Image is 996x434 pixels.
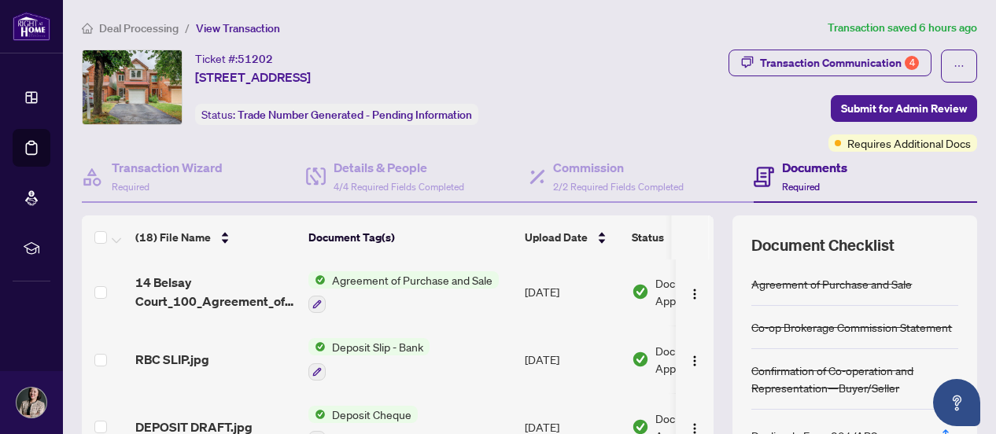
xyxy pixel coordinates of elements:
[682,347,707,372] button: Logo
[195,68,311,86] span: [STREET_ADDRESS]
[553,181,684,193] span: 2/2 Required Fields Completed
[782,158,847,177] h4: Documents
[308,406,326,423] img: Status Icon
[632,351,649,368] img: Document Status
[13,12,50,41] img: logo
[553,158,684,177] h4: Commission
[135,273,296,311] span: 14 Belsay Court_100_Agreement_of_Purchase_and_Sale_ACCEPTED.pdf
[632,283,649,300] img: Document Status
[308,271,499,314] button: Status IconAgreement of Purchase and Sale
[847,134,971,152] span: Requires Additional Docs
[954,61,965,72] span: ellipsis
[135,229,211,246] span: (18) File Name
[99,21,179,35] span: Deal Processing
[334,158,464,177] h4: Details & People
[518,259,625,326] td: [DATE]
[308,338,430,381] button: Status IconDeposit Slip - Bank
[195,50,273,68] div: Ticket #:
[688,288,701,300] img: Logo
[655,274,753,309] span: Document Approved
[326,406,418,423] span: Deposit Cheque
[751,234,895,256] span: Document Checklist
[682,279,707,304] button: Logo
[326,338,430,355] span: Deposit Slip - Bank
[688,355,701,367] img: Logo
[308,338,326,355] img: Status Icon
[782,181,820,193] span: Required
[112,158,223,177] h4: Transaction Wizard
[760,50,919,75] div: Transaction Communication
[82,23,93,34] span: home
[83,50,182,124] img: IMG-E12367386_1.jpg
[751,275,912,292] div: Agreement of Purchase and Sale
[129,215,302,259] th: (18) File Name
[17,388,46,417] img: Profile Icon
[308,271,326,289] img: Status Icon
[196,21,280,35] span: View Transaction
[195,104,478,125] div: Status:
[828,19,977,37] article: Transaction saved 6 hours ago
[525,229,588,246] span: Upload Date
[238,52,273,66] span: 51202
[729,50,931,76] button: Transaction Communication4
[334,181,464,193] span: 4/4 Required Fields Completed
[135,350,209,369] span: RBC SLIP.jpg
[905,56,919,70] div: 4
[185,19,190,37] li: /
[841,96,967,121] span: Submit for Admin Review
[326,271,499,289] span: Agreement of Purchase and Sale
[112,181,149,193] span: Required
[751,362,958,396] div: Confirmation of Co-operation and Representation—Buyer/Seller
[632,229,664,246] span: Status
[625,215,759,259] th: Status
[751,318,952,336] div: Co-op Brokerage Commission Statement
[518,325,625,393] td: [DATE]
[518,215,625,259] th: Upload Date
[655,342,753,377] span: Document Approved
[831,95,977,122] button: Submit for Admin Review
[238,108,472,122] span: Trade Number Generated - Pending Information
[302,215,518,259] th: Document Tag(s)
[933,379,980,426] button: Open asap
